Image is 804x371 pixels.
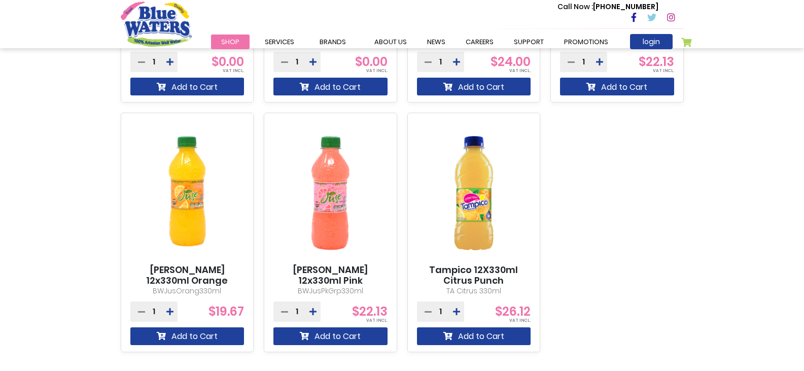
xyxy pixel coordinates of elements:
[557,2,593,12] span: Call Now :
[495,303,531,320] span: $26.12
[504,35,554,49] a: support
[557,2,658,12] p: [PHONE_NUMBER]
[273,78,388,95] button: Add to Cart
[456,35,504,49] a: careers
[273,264,388,297] a: [PERSON_NAME] 12x330ml Pink Grapefruit
[130,78,244,95] button: Add to Cart
[417,286,531,296] p: TA Citrus 330ml
[639,53,674,70] span: $22.13
[417,122,531,264] img: Tampico 12X330ml Citrus Punch
[273,122,388,264] img: BW Juse 12x330ml Pink Grapefruit
[417,264,531,286] a: Tampico 12X330ml Citrus Punch
[417,327,531,345] button: Add to Cart
[560,78,674,95] button: Add to Cart
[130,286,244,296] p: BWJusOrang330ml
[364,35,417,49] a: about us
[355,53,388,70] span: $0.00
[273,327,388,345] button: Add to Cart
[352,303,388,320] span: $22.13
[130,122,244,264] img: BW Juse 12x330ml Orange
[130,264,244,286] a: [PERSON_NAME] 12x330ml Orange
[121,2,192,46] a: store logo
[208,303,244,320] span: $19.67
[491,53,531,70] span: $24.00
[273,286,388,296] p: BWJusPkGrp330ml
[417,78,531,95] button: Add to Cart
[554,35,618,49] a: Promotions
[212,53,244,70] span: $0.00
[130,327,244,345] button: Add to Cart
[265,37,294,47] span: Services
[630,34,673,49] a: login
[417,35,456,49] a: News
[320,37,346,47] span: Brands
[221,37,239,47] span: Shop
